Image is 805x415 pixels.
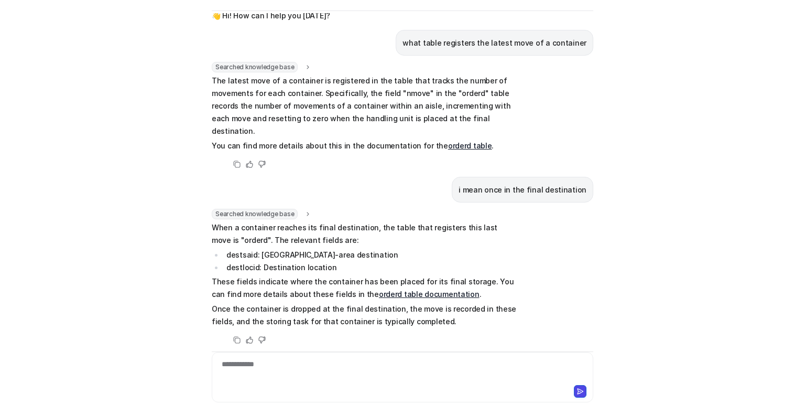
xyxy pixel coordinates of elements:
[212,275,518,301] p: These fields indicate where the container has been placed for its final storage. You can find mor...
[448,141,492,150] a: orderd table
[212,62,298,72] span: Searched knowledge base
[379,290,480,299] a: orderd table documentation
[212,140,518,152] p: You can find more details about this in the documentation for the .
[212,75,518,137] p: The latest move of a container is registered in the table that tracks the number of movements for...
[212,221,518,247] p: When a container reaches its final destination, the table that registers this last move is "order...
[402,37,586,49] p: what table registers the latest move of a container
[212,303,518,328] p: Once the container is dropped at the final destination, the move is recorded in these fields, and...
[223,249,518,261] li: destsaid: [GEOGRAPHIC_DATA]-area destination
[459,184,586,196] p: i mean once in the final destination
[212,9,330,22] p: 👋 Hi! How can I help you [DATE]?
[223,261,518,274] li: destlocid: Destination location
[212,209,298,219] span: Searched knowledge base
